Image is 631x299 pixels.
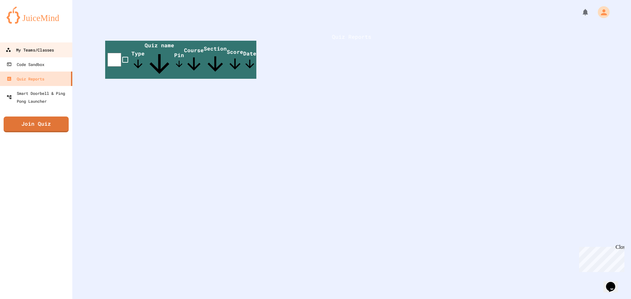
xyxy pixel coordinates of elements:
[7,89,70,105] div: Smart Doorbell & Ping Pong Launcher
[131,50,145,71] span: Type
[184,47,204,74] span: Course
[107,53,121,67] input: select all desserts
[204,45,227,75] span: Section
[3,3,45,42] div: Chat with us now!Close
[243,50,256,71] span: Date
[227,48,243,72] span: Score
[4,117,69,132] a: Join Quiz
[105,33,598,41] h1: Quiz Reports
[7,7,66,24] img: logo-orange.svg
[603,273,624,292] iframe: chat widget
[591,5,611,20] div: My Account
[7,75,44,83] div: Quiz Reports
[7,60,44,68] div: Code Sandbox
[6,46,54,54] div: My Teams/Classes
[174,52,184,69] span: Pin
[576,244,624,272] iframe: chat widget
[145,42,174,79] span: Quiz name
